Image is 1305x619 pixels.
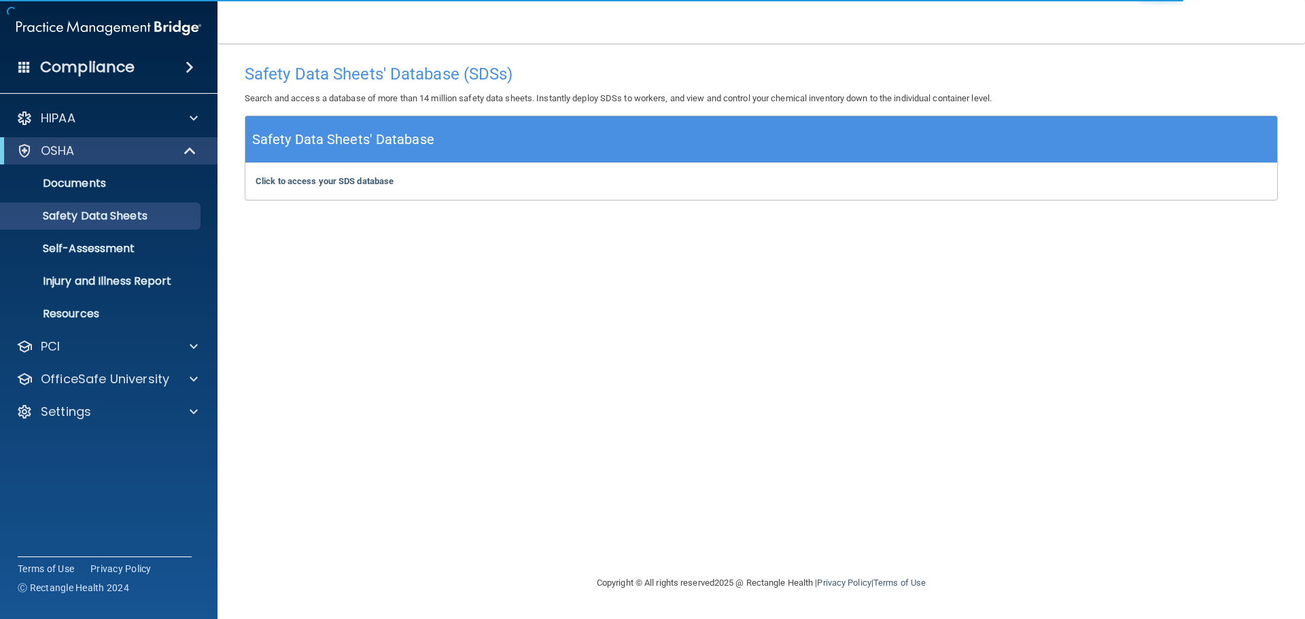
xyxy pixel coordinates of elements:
img: PMB logo [16,14,201,41]
p: Injury and Illness Report [9,275,194,288]
a: PCI [16,338,198,355]
p: Search and access a database of more than 14 million safety data sheets. Instantly deploy SDSs to... [245,90,1278,107]
a: Click to access your SDS database [256,176,394,186]
p: PCI [41,338,60,355]
a: Terms of Use [18,562,74,576]
h5: Safety Data Sheets' Database [252,128,434,152]
a: Terms of Use [873,578,926,588]
p: Documents [9,177,194,190]
a: Privacy Policy [90,562,152,576]
a: Settings [16,404,198,420]
a: OSHA [16,143,197,159]
p: OfficeSafe University [41,371,169,387]
div: Copyright © All rights reserved 2025 @ Rectangle Health | | [513,561,1009,605]
p: Safety Data Sheets [9,209,194,223]
p: Self-Assessment [9,242,194,255]
p: HIPAA [41,110,75,126]
a: Privacy Policy [817,578,871,588]
p: OSHA [41,143,75,159]
a: OfficeSafe University [16,371,198,387]
p: Resources [9,307,194,321]
h4: Compliance [40,58,135,77]
h4: Safety Data Sheets' Database (SDSs) [245,65,1278,83]
span: Ⓒ Rectangle Health 2024 [18,581,129,595]
a: HIPAA [16,110,198,126]
p: Settings [41,404,91,420]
